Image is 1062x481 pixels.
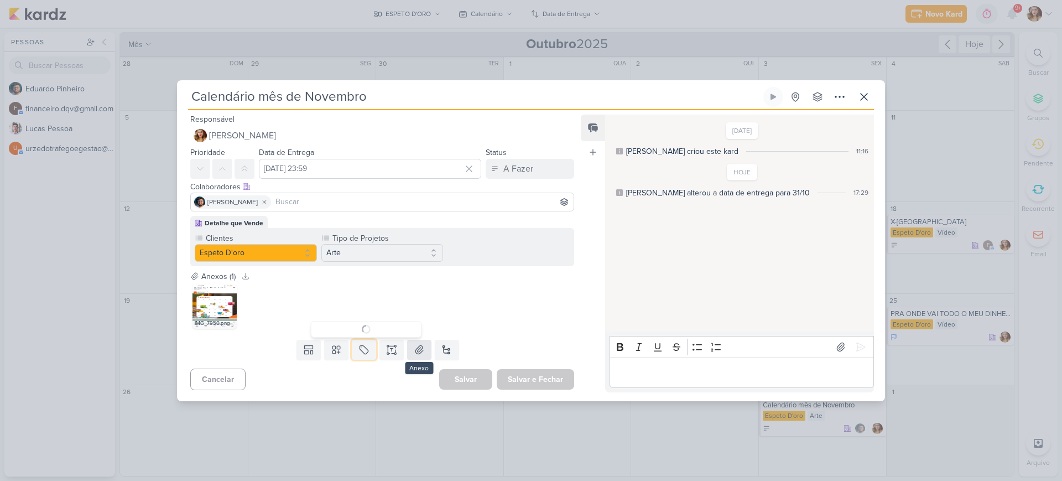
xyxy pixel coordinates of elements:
div: Ligar relógio [769,92,778,101]
img: Thaís Leite [194,129,207,142]
input: Select a date [259,159,481,179]
button: Espeto D'oro [195,244,317,262]
input: Kard Sem Título [188,87,761,107]
div: Thaís criou este kard [626,146,738,157]
button: Cancelar [190,369,246,390]
button: Arte [321,244,444,262]
button: A Fazer [486,159,574,179]
label: Tipo de Projetos [331,232,444,244]
div: IMG_7950.png [192,318,237,329]
div: 11:16 [856,146,868,156]
div: 17:29 [853,188,868,198]
button: [PERSON_NAME] [190,126,574,146]
label: Prioridade [190,148,225,157]
div: Editor editing area: main [610,358,874,388]
div: Colaboradores [190,181,574,193]
div: Editor toolbar [610,336,874,358]
label: Status [486,148,507,157]
div: Este log é visível à todos no kard [616,148,623,154]
img: Eduardo Pinheiro [194,196,205,208]
img: 0R56jiRJWZrYxlyPFLBLAvEci5JgNkZjag6ONyte.png [192,285,237,329]
div: Detalhe que Vende [205,218,263,228]
input: Buscar [273,195,571,209]
label: Clientes [205,232,317,244]
div: Este log é visível à todos no kard [616,189,623,196]
label: Responsável [190,115,235,124]
label: Data de Entrega [259,148,314,157]
div: Thaís alterou a data de entrega para 31/10 [626,187,810,199]
div: Anexos (1) [201,271,236,282]
div: Anexo [405,362,433,374]
div: A Fazer [503,162,533,175]
span: [PERSON_NAME] [209,129,276,142]
span: [PERSON_NAME] [207,197,258,207]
